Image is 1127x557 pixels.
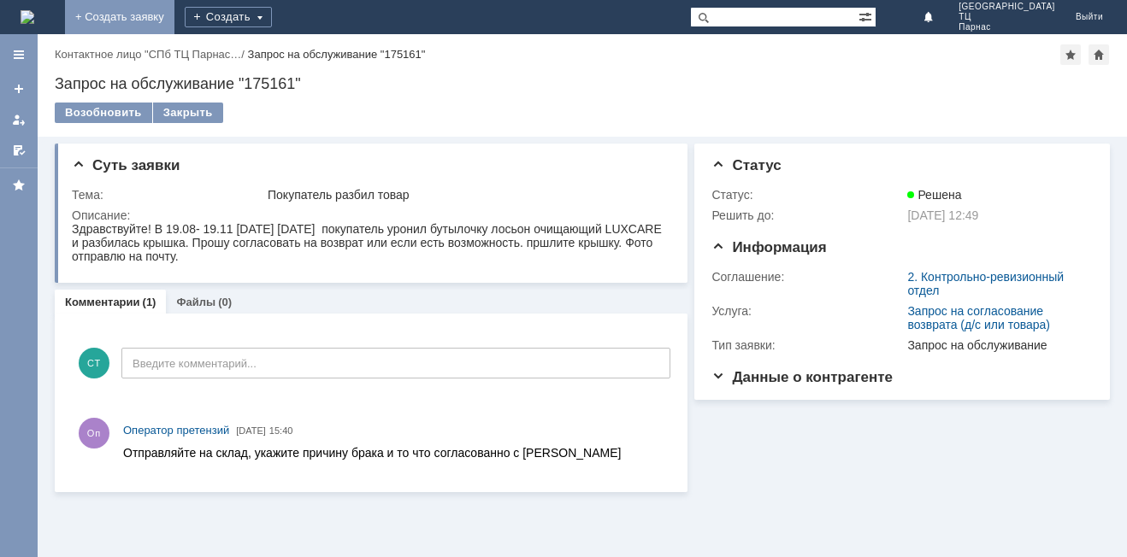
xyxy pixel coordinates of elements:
div: Тип заявки: [711,338,904,352]
a: Оператор претензий [123,422,229,439]
span: [DATE] [236,425,266,436]
a: Мои согласования [5,137,32,164]
span: Решена [907,188,961,202]
div: Описание: [72,208,668,222]
div: Тема: [72,188,264,202]
a: 2. Контрольно-ревизионный отдел [907,270,1064,297]
a: Файлы [176,296,215,308]
div: (0) [218,296,232,308]
div: Решить до: [711,208,904,222]
div: Запрос на обслуживание [907,338,1085,352]
a: Создать заявку [5,75,32,103]
div: Статус: [711,188,904,202]
div: Запрос на обслуживание "175161" [248,48,426,61]
div: Добавить в избранное [1060,44,1081,65]
span: ТЦ [959,12,1055,22]
div: Покупатель разбил товар [268,188,664,202]
div: Соглашение: [711,270,904,284]
img: logo [21,10,34,24]
span: Оператор претензий [123,424,229,437]
span: СТ [79,348,109,378]
div: Запрос на обслуживание "175161" [55,75,1110,92]
div: Сделать домашней страницей [1089,44,1109,65]
a: Комментарии [65,296,140,308]
div: Создать [185,7,272,27]
a: Перейти на домашнюю страницу [21,10,34,24]
span: Информация [711,239,826,255]
span: Расширенный поиск [859,8,876,24]
a: Запрос на согласование возврата (д/с или товара) [907,304,1050,331]
span: Суть заявки [72,157,180,173]
span: Парнас [959,22,1055,32]
span: [DATE] 12:49 [907,208,978,222]
span: Статус [711,157,781,173]
span: Данные о контрагенте [711,369,893,385]
span: [GEOGRAPHIC_DATA] [959,2,1055,12]
div: (1) [143,296,156,308]
a: Контактное лицо "СПб ТЦ Парнас… [55,48,241,61]
span: 15:40 [269,425,293,436]
a: Мои заявки [5,106,32,133]
div: Услуга: [711,304,904,318]
div: / [55,48,248,61]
